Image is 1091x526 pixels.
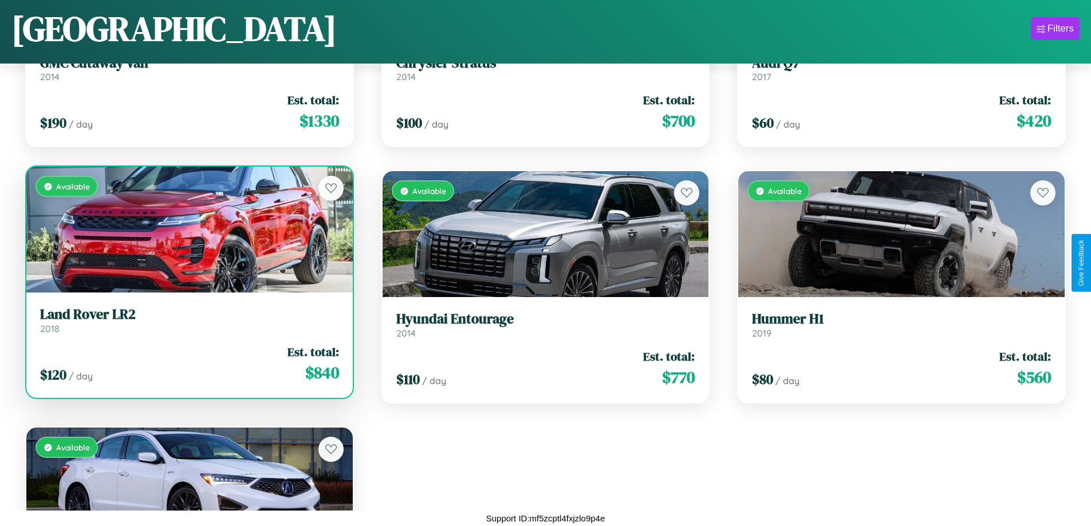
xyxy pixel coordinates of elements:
[305,361,339,384] span: $ 840
[999,92,1051,108] span: Est. total:
[396,113,422,132] span: $ 100
[752,113,774,132] span: $ 60
[56,442,90,452] span: Available
[40,306,339,334] a: Land Rover LR22018
[643,348,695,365] span: Est. total:
[1077,240,1085,286] div: Give Feedback
[1017,366,1051,389] span: $ 560
[40,323,60,334] span: 2018
[662,366,695,389] span: $ 770
[69,370,93,382] span: / day
[396,311,695,339] a: Hyundai Entourage2014
[396,71,416,82] span: 2014
[40,306,339,323] h3: Land Rover LR2
[1047,23,1074,34] div: Filters
[424,118,448,130] span: / day
[422,375,446,386] span: / day
[752,71,771,82] span: 2017
[1031,17,1080,40] button: Filters
[396,370,420,389] span: $ 110
[412,186,446,196] span: Available
[287,92,339,108] span: Est. total:
[752,55,1051,83] a: Audi Q72017
[662,109,695,132] span: $ 700
[396,327,416,339] span: 2014
[486,511,605,526] p: Support ID: mf5zcptl4fxjzlo9p4e
[752,327,771,339] span: 2019
[56,181,90,191] span: Available
[40,365,66,384] span: $ 120
[396,311,695,327] h3: Hyundai Entourage
[300,109,339,132] span: $ 1330
[752,311,1051,327] h3: Hummer H1
[768,186,802,196] span: Available
[775,375,799,386] span: / day
[752,311,1051,339] a: Hummer H12019
[40,71,60,82] span: 2014
[776,118,800,130] span: / day
[11,5,337,52] h1: [GEOGRAPHIC_DATA]
[40,113,66,132] span: $ 190
[999,348,1051,365] span: Est. total:
[40,55,339,83] a: GMC Cutaway Van2014
[752,370,773,389] span: $ 80
[69,118,93,130] span: / day
[396,55,695,83] a: Chrysler Stratus2014
[287,343,339,360] span: Est. total:
[1017,109,1051,132] span: $ 420
[643,92,695,108] span: Est. total:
